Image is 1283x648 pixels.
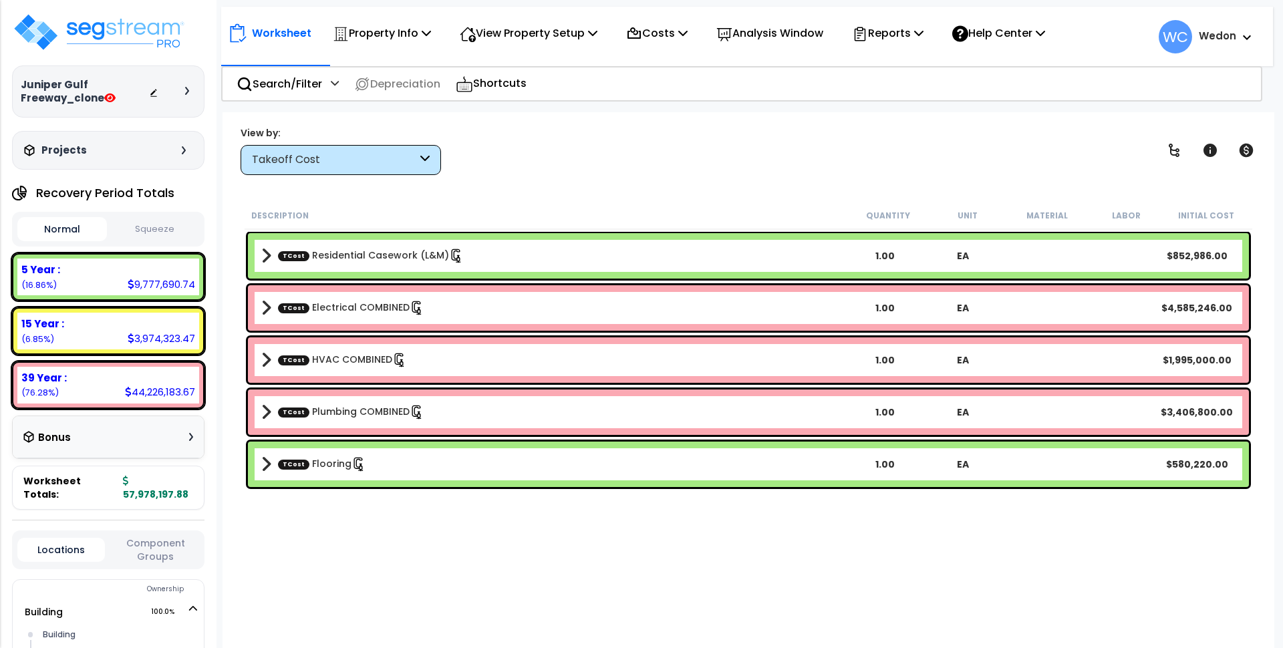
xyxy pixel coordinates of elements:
[866,210,910,221] small: Quantity
[278,249,464,263] a: Custom Item
[278,355,309,365] span: TCost
[112,536,199,564] button: Component Groups
[1159,20,1192,53] span: WC
[924,406,1002,419] div: EA
[151,604,186,620] span: 100.0%
[21,263,60,277] b: 5 Year :
[17,538,105,562] button: Locations
[852,24,923,42] p: Reports
[23,474,118,501] span: Worksheet Totals:
[251,210,309,221] small: Description
[278,459,309,469] span: TCost
[278,407,309,417] span: TCost
[123,474,188,501] b: 57,978,197.88
[125,385,195,399] div: 44,226,183.67
[716,24,823,42] p: Analysis Window
[38,432,71,444] h3: Bonus
[39,581,204,597] div: Ownership
[1158,353,1236,367] div: $1,995,000.00
[110,218,200,241] button: Squeeze
[1158,458,1236,471] div: $580,220.00
[278,457,366,472] a: Custom Item
[1199,29,1236,43] b: Wedon
[278,405,424,420] a: Custom Item
[21,78,149,105] h3: Juniper Gulf Freeway_clone
[1158,301,1236,315] div: $4,585,246.00
[354,75,440,93] p: Depreciation
[846,458,924,471] div: 1.00
[952,24,1045,42] p: Help Center
[21,279,57,291] small: 16.86442679086607%
[924,301,1002,315] div: EA
[846,249,924,263] div: 1.00
[846,406,924,419] div: 1.00
[252,24,311,42] p: Worksheet
[21,387,59,398] small: 76.28071462653014%
[128,331,195,345] div: 3,974,323.47
[456,74,527,94] p: Shortcuts
[924,458,1002,471] div: EA
[846,353,924,367] div: 1.00
[626,24,688,42] p: Costs
[36,186,174,200] h4: Recovery Period Totals
[278,251,309,261] span: TCost
[1178,210,1234,221] small: Initial Cost
[41,144,87,157] h3: Projects
[39,627,197,643] div: Building
[448,67,534,100] div: Shortcuts
[21,317,64,331] b: 15 Year :
[1158,406,1236,419] div: $3,406,800.00
[958,210,978,221] small: Unit
[278,303,309,313] span: TCost
[460,24,597,42] p: View Property Setup
[128,277,195,291] div: 9,777,690.74
[924,249,1002,263] div: EA
[1158,249,1236,263] div: $852,986.00
[21,333,54,345] small: 6.854858582603792%
[1026,210,1068,221] small: Material
[237,75,322,93] p: Search/Filter
[241,126,441,140] div: View by:
[252,152,417,168] div: Takeoff Cost
[12,12,186,52] img: logo_pro_r.png
[347,68,448,100] div: Depreciation
[846,301,924,315] div: 1.00
[17,217,107,241] button: Normal
[278,353,407,367] a: Custom Item
[21,371,67,385] b: 39 Year :
[924,353,1002,367] div: EA
[25,605,63,619] a: Building 100.0%
[333,24,431,42] p: Property Info
[1112,210,1141,221] small: Labor
[278,301,424,315] a: Custom Item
